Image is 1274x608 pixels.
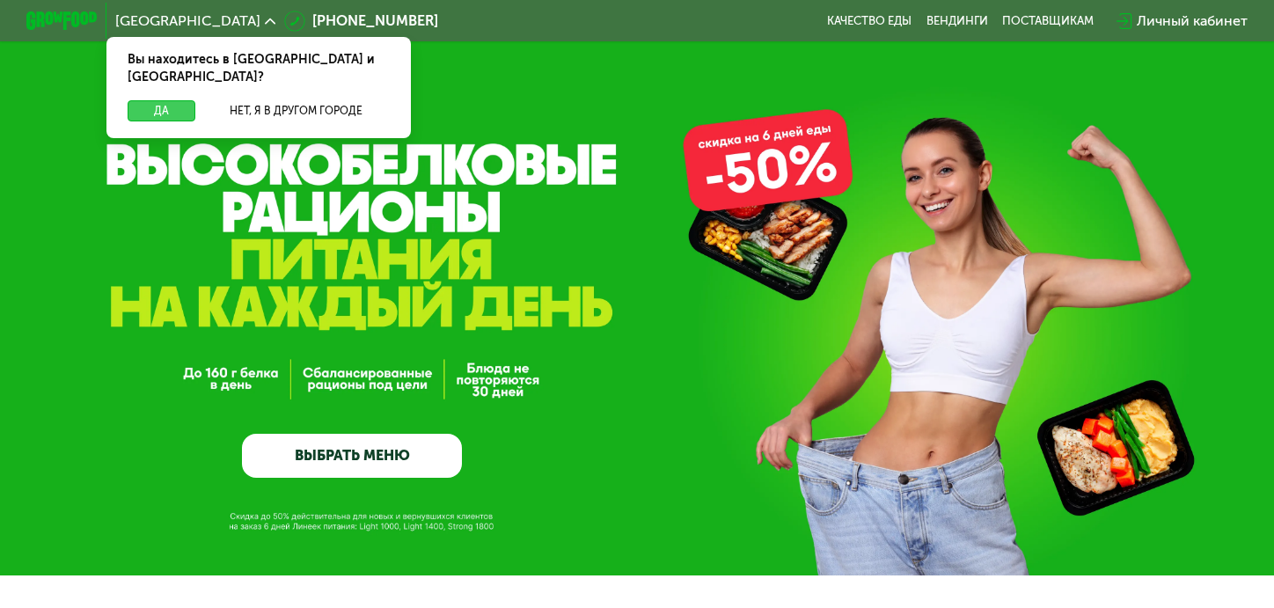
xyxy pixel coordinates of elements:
a: [PHONE_NUMBER] [284,11,438,32]
button: Нет, я в другом городе [202,100,389,121]
div: Вы находитесь в [GEOGRAPHIC_DATA] и [GEOGRAPHIC_DATA]? [106,37,411,100]
div: поставщикам [1002,14,1094,28]
span: [GEOGRAPHIC_DATA] [115,14,260,28]
button: Да [128,100,196,121]
a: ВЫБРАТЬ МЕНЮ [242,434,462,478]
div: Личный кабинет [1137,11,1248,32]
a: Качество еды [827,14,912,28]
a: Вендинги [926,14,988,28]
